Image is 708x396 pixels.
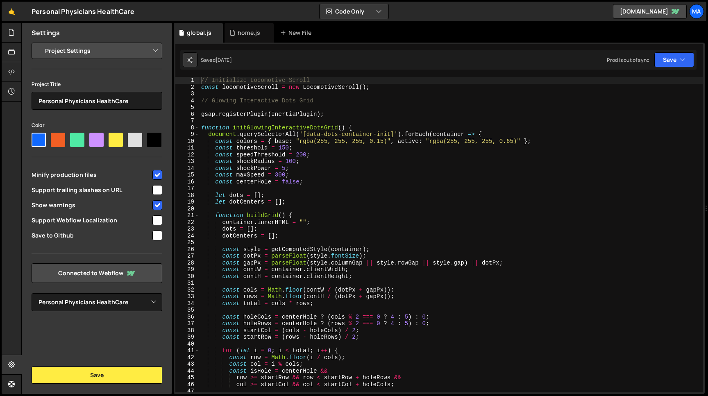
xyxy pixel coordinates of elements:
div: 18 [175,192,200,199]
div: 13 [175,158,200,165]
a: 🤙 [2,2,22,21]
div: 46 [175,381,200,388]
div: 17 [175,185,200,192]
div: 23 [175,226,200,233]
div: 12 [175,152,200,158]
div: 14 [175,165,200,172]
div: Prod is out of sync [607,57,649,63]
button: Save [654,52,694,67]
div: 30 [175,273,200,280]
div: 39 [175,334,200,341]
div: 7 [175,118,200,124]
div: Personal Physicians HealthCare [32,7,134,16]
div: 44 [175,368,200,375]
div: Saved [201,57,232,63]
div: 33 [175,293,200,300]
div: 10 [175,138,200,145]
div: 16 [175,179,200,186]
div: 42 [175,354,200,361]
div: 5 [175,104,200,111]
button: Code Only [320,4,388,19]
label: Project Title [32,80,61,88]
input: Project name [32,92,162,110]
label: Color [32,121,45,129]
div: 43 [175,361,200,368]
div: 11 [175,145,200,152]
div: global.js [187,29,211,37]
a: Connected to Webflow [32,263,162,283]
div: 4 [175,97,200,104]
div: 19 [175,199,200,206]
div: 45 [175,374,200,381]
div: 2 [175,84,200,91]
span: Support trailing slashes on URL [32,186,151,194]
h2: Settings [32,28,60,37]
div: 25 [175,239,200,246]
div: 6 [175,111,200,118]
span: Minify production files [32,171,151,179]
div: 28 [175,260,200,267]
div: 40 [175,341,200,348]
button: Save [32,367,162,384]
span: Support Webflow Localization [32,216,151,224]
div: New File [280,29,315,37]
div: 20 [175,206,200,213]
div: home.js [238,29,260,37]
div: 26 [175,246,200,253]
div: 27 [175,253,200,260]
a: [DOMAIN_NAME] [613,4,687,19]
a: Ma [689,4,704,19]
div: 35 [175,307,200,314]
div: 15 [175,172,200,179]
span: Save to Github [32,231,151,240]
div: 32 [175,287,200,294]
div: 8 [175,124,200,131]
div: 24 [175,233,200,240]
div: 47 [175,388,200,395]
span: Show warnings [32,201,151,209]
div: 31 [175,280,200,287]
div: 38 [175,327,200,334]
div: 37 [175,320,200,327]
div: 3 [175,91,200,97]
div: 41 [175,347,200,354]
div: [DATE] [216,57,232,63]
div: 36 [175,314,200,321]
div: 29 [175,266,200,273]
div: 9 [175,131,200,138]
div: 34 [175,300,200,307]
div: 1 [175,77,200,84]
div: 22 [175,219,200,226]
div: 21 [175,212,200,219]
